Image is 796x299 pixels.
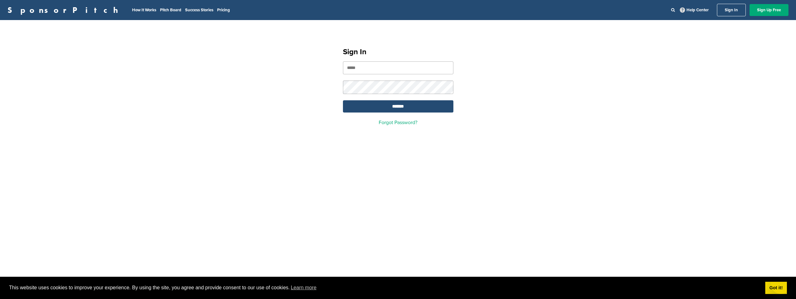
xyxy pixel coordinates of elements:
span: This website uses cookies to improve your experience. By using the site, you agree and provide co... [9,283,760,292]
a: SponsorPitch [8,6,122,14]
a: dismiss cookie message [765,282,787,294]
a: learn more about cookies [290,283,318,292]
a: Pricing [217,8,230,13]
a: Success Stories [185,8,213,13]
a: Help Center [679,6,710,14]
a: How It Works [132,8,156,13]
a: Sign In [717,4,746,16]
a: Pitch Board [160,8,181,13]
a: Forgot Password? [379,119,417,126]
a: Sign Up Free [750,4,788,16]
iframe: Button to launch messaging window [771,274,791,294]
h1: Sign In [343,46,453,58]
